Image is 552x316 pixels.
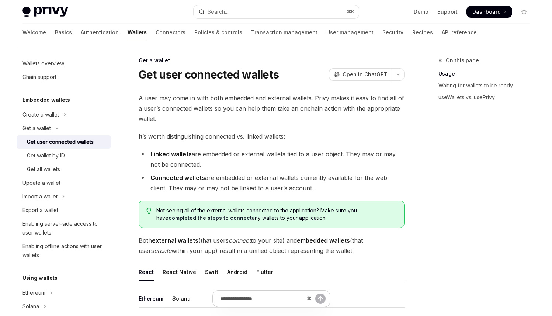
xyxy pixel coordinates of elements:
[17,240,111,262] a: Enabling offline actions with user wallets
[326,24,374,41] a: User management
[22,192,58,201] div: Import a wallet
[27,151,65,160] div: Get wallet by ID
[22,219,107,237] div: Enabling server-side access to user wallets
[17,108,111,121] button: Toggle Create a wallet section
[297,237,350,244] strong: embedded wallets
[22,73,56,81] div: Chain support
[22,96,70,104] h5: Embedded wallets
[414,8,428,15] a: Demo
[17,217,111,239] a: Enabling server-side access to user wallets
[442,24,477,41] a: API reference
[17,190,111,203] button: Toggle Import a wallet section
[139,57,405,64] div: Get a wallet
[139,93,405,124] span: A user may come in with both embedded and external wallets. Privy makes it easy to find all of a ...
[438,91,536,103] a: useWallets vs. usePrivy
[22,302,39,311] div: Solana
[22,206,58,215] div: Export a wallet
[17,70,111,84] a: Chain support
[17,163,111,176] a: Get all wallets
[227,263,247,281] div: Android
[169,215,252,221] a: completed the steps to connect
[17,122,111,135] button: Toggle Get a wallet section
[139,263,154,281] div: React
[446,56,479,65] span: On this page
[251,24,317,41] a: Transaction management
[229,237,251,244] em: connect
[27,165,60,174] div: Get all wallets
[329,68,392,81] button: Open in ChatGPT
[382,24,403,41] a: Security
[55,24,72,41] a: Basics
[154,247,171,254] em: create
[27,138,94,146] div: Get user connected wallets
[17,286,111,299] button: Toggle Ethereum section
[208,7,228,16] div: Search...
[466,6,512,18] a: Dashboard
[412,24,433,41] a: Recipes
[17,135,111,149] a: Get user connected wallets
[139,235,405,256] span: Both (that users to your site) and (that users within your app) result in a unified object repres...
[156,24,185,41] a: Connectors
[150,174,205,181] strong: Connected wallets
[22,178,60,187] div: Update a wallet
[315,294,326,304] button: Send message
[139,131,405,142] span: It’s worth distinguishing connected vs. linked wallets:
[22,242,107,260] div: Enabling offline actions with user wallets
[22,59,64,68] div: Wallets overview
[139,173,405,193] li: are embedded or external wallets currently available for the web client. They may or may not be l...
[81,24,119,41] a: Authentication
[22,110,59,119] div: Create a wallet
[194,24,242,41] a: Policies & controls
[163,263,196,281] div: React Native
[438,68,536,80] a: Usage
[472,8,501,15] span: Dashboard
[150,150,192,158] strong: Linked wallets
[437,8,458,15] a: Support
[347,9,354,15] span: ⌘ K
[438,80,536,91] a: Waiting for wallets to be ready
[256,263,273,281] div: Flutter
[518,6,530,18] button: Toggle dark mode
[22,274,58,282] h5: Using wallets
[205,263,218,281] div: Swift
[139,149,405,170] li: are embedded or external wallets tied to a user object. They may or may not be connected.
[22,288,45,297] div: Ethereum
[220,291,304,307] input: Ask a question...
[22,124,51,133] div: Get a wallet
[128,24,147,41] a: Wallets
[17,204,111,217] a: Export a wallet
[17,149,111,162] a: Get wallet by ID
[17,300,111,313] button: Toggle Solana section
[156,207,396,222] span: Not seeing all of the external wallets connected to the application? Make sure you have any walle...
[139,68,279,81] h1: Get user connected wallets
[22,7,68,17] img: light logo
[343,71,388,78] span: Open in ChatGPT
[17,57,111,70] a: Wallets overview
[194,5,359,18] button: Open search
[146,208,152,214] svg: Tip
[22,24,46,41] a: Welcome
[152,237,198,244] strong: external wallets
[17,176,111,190] a: Update a wallet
